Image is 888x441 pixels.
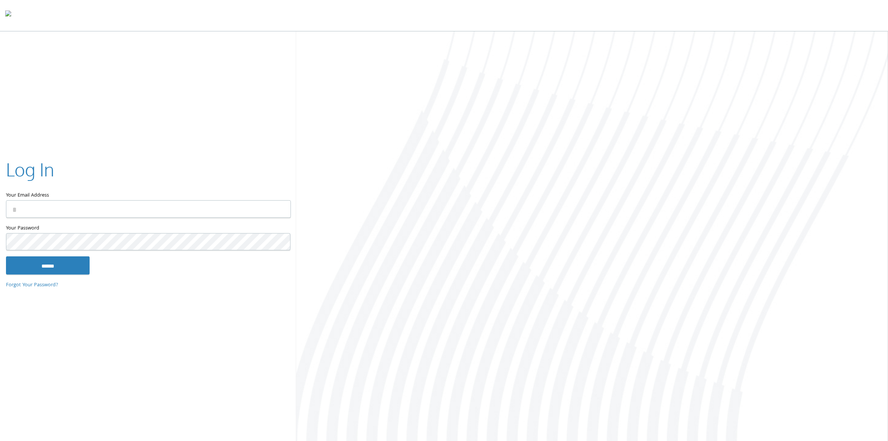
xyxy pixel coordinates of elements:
keeper-lock: Open Keeper Popup [276,237,285,246]
h2: Log In [6,157,54,182]
img: todyl-logo-dark.svg [5,8,11,23]
a: Forgot Your Password? [6,281,58,289]
label: Your Password [6,224,290,233]
keeper-lock: Open Keeper Popup [276,204,285,213]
